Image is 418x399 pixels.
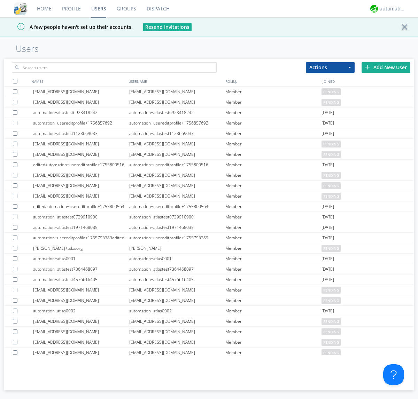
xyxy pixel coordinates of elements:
div: [EMAIL_ADDRESS][DOMAIN_NAME] [33,348,129,358]
img: plus.svg [365,65,370,70]
div: [EMAIL_ADDRESS][DOMAIN_NAME] [33,191,129,201]
div: [EMAIL_ADDRESS][DOMAIN_NAME] [33,295,129,305]
div: [EMAIL_ADDRESS][DOMAIN_NAME] [129,149,225,159]
div: [EMAIL_ADDRESS][DOMAIN_NAME] [33,181,129,191]
a: automation+atlastest7364468097automation+atlastest7364468097Member[DATE] [4,264,414,274]
div: automation+atlastest1971468035 [129,222,225,232]
span: pending [322,349,341,356]
a: [EMAIL_ADDRESS][DOMAIN_NAME][EMAIL_ADDRESS][DOMAIN_NAME]Memberpending [4,295,414,306]
div: [EMAIL_ADDRESS][DOMAIN_NAME] [129,295,225,305]
span: [DATE] [322,107,334,118]
div: Member [225,264,322,274]
div: automation+usereditprofile+1755793389editedautomation+usereditprofile+1755793389 [33,233,129,243]
div: Member [225,97,322,107]
a: automation+atlastest0739910900automation+atlastest0739910900Member[DATE] [4,212,414,222]
div: automation+atlas0001 [33,254,129,264]
div: [EMAIL_ADDRESS][DOMAIN_NAME] [33,170,129,180]
span: pending [322,339,341,346]
a: automation+atlastest1123669033automation+atlastest1123669033Member[DATE] [4,128,414,139]
a: [EMAIL_ADDRESS][DOMAIN_NAME][EMAIL_ADDRESS][DOMAIN_NAME]Memberpending [4,348,414,358]
div: Member [225,201,322,212]
div: automation+atlas [380,5,406,12]
a: [EMAIL_ADDRESS][DOMAIN_NAME][EMAIL_ADDRESS][DOMAIN_NAME]Memberpending [4,139,414,149]
div: editedautomation+usereditprofile+1755800564 [33,201,129,212]
a: editedautomation+usereditprofile+1755800564automation+usereditprofile+1755800564Member[DATE] [4,201,414,212]
a: automation+atlas0001automation+atlas0001Member[DATE] [4,254,414,264]
span: [DATE] [322,222,334,233]
a: automation+atlas0002automation+atlas0002Member[DATE] [4,306,414,316]
div: Member [225,87,322,97]
span: pending [322,88,341,95]
div: Member [225,128,322,138]
div: [EMAIL_ADDRESS][DOMAIN_NAME] [33,87,129,97]
div: [EMAIL_ADDRESS][DOMAIN_NAME] [33,337,129,347]
a: automation+atlastest1971468035automation+atlastest1971468035Member[DATE] [4,222,414,233]
span: pending [322,99,341,106]
div: [EMAIL_ADDRESS][DOMAIN_NAME] [33,316,129,326]
div: automation+atlastest7364468097 [129,264,225,274]
div: [EMAIL_ADDRESS][DOMAIN_NAME] [129,170,225,180]
div: automation+atlas0002 [33,306,129,316]
div: Member [225,170,322,180]
span: pending [322,245,341,252]
div: [EMAIL_ADDRESS][DOMAIN_NAME] [129,337,225,347]
div: [EMAIL_ADDRESS][DOMAIN_NAME] [129,327,225,337]
div: automation+atlastest0739910900 [33,212,129,222]
div: [EMAIL_ADDRESS][DOMAIN_NAME] [129,316,225,326]
div: [EMAIL_ADDRESS][DOMAIN_NAME] [129,181,225,191]
span: [DATE] [322,160,334,170]
div: [EMAIL_ADDRESS][DOMAIN_NAME] [129,285,225,295]
div: automation+atlastest6923418242 [33,107,129,118]
div: automation+atlas0001 [129,254,225,264]
div: Add New User [362,62,410,73]
span: [DATE] [322,306,334,316]
div: Member [225,212,322,222]
a: automation+atlastest4576616405automation+atlastest4576616405Member[DATE] [4,274,414,285]
div: Member [225,243,322,253]
div: [EMAIL_ADDRESS][DOMAIN_NAME] [129,87,225,97]
div: Member [225,181,322,191]
div: NAMES [30,76,127,86]
div: Member [225,348,322,358]
a: [EMAIL_ADDRESS][DOMAIN_NAME][EMAIL_ADDRESS][DOMAIN_NAME]Memberpending [4,181,414,191]
input: Search users [12,62,217,73]
div: automation+usereditprofile+1755800516 [129,160,225,170]
div: Member [225,306,322,316]
span: pending [322,297,341,304]
div: [EMAIL_ADDRESS][DOMAIN_NAME] [129,97,225,107]
div: [PERSON_NAME]+atlasorg [33,243,129,253]
div: automation+atlastest4576616405 [33,274,129,285]
div: [EMAIL_ADDRESS][DOMAIN_NAME] [129,139,225,149]
div: Member [225,160,322,170]
span: pending [322,328,341,335]
span: [DATE] [322,264,334,274]
div: automation+atlastest0739910900 [129,212,225,222]
a: [EMAIL_ADDRESS][DOMAIN_NAME][EMAIL_ADDRESS][DOMAIN_NAME]Memberpending [4,97,414,107]
a: automation+atlastest6923418242automation+atlastest6923418242Member[DATE] [4,107,414,118]
a: [EMAIL_ADDRESS][DOMAIN_NAME][EMAIL_ADDRESS][DOMAIN_NAME]Memberpending [4,170,414,181]
div: Member [225,285,322,295]
img: d2d01cd9b4174d08988066c6d424eccd [370,5,378,13]
img: cddb5a64eb264b2086981ab96f4c1ba7 [14,2,26,15]
span: [DATE] [322,254,334,264]
span: pending [322,182,341,189]
span: [DATE] [322,212,334,222]
div: [EMAIL_ADDRESS][DOMAIN_NAME] [33,285,129,295]
div: Member [225,254,322,264]
div: Member [225,222,322,232]
div: Member [225,191,322,201]
a: automation+usereditprofile+1755793389editedautomation+usereditprofile+1755793389automation+usered... [4,233,414,243]
a: [EMAIL_ADDRESS][DOMAIN_NAME][EMAIL_ADDRESS][DOMAIN_NAME]Memberpending [4,337,414,348]
div: [EMAIL_ADDRESS][DOMAIN_NAME] [33,327,129,337]
a: [EMAIL_ADDRESS][DOMAIN_NAME][EMAIL_ADDRESS][DOMAIN_NAME]Memberpending [4,191,414,201]
div: [EMAIL_ADDRESS][DOMAIN_NAME] [33,139,129,149]
div: [EMAIL_ADDRESS][DOMAIN_NAME] [129,191,225,201]
div: JOINED [321,76,418,86]
div: ROLE [224,76,321,86]
div: automation+usereditprofile+1756857692 [33,118,129,128]
div: Member [225,139,322,149]
span: [DATE] [322,274,334,285]
div: Member [225,233,322,243]
div: Member [225,274,322,285]
div: automation+atlastest1123669033 [129,128,225,138]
